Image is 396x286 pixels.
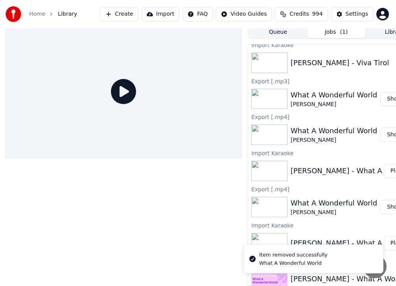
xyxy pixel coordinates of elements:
img: youka [6,6,21,22]
div: Item removed successfully [259,251,328,259]
button: Queue [249,27,307,38]
div: [PERSON_NAME] [291,101,377,108]
div: What A Wonderful World [291,125,377,136]
button: Credits994 [275,7,328,21]
a: Home [29,10,45,18]
button: Settings [331,7,373,21]
div: What A Wonderful World [291,90,377,101]
button: Create [100,7,138,21]
div: What A Wonderful World [291,198,377,209]
div: [PERSON_NAME] - Viva Tirol [291,57,389,68]
button: Import [142,7,179,21]
span: 994 [312,10,323,18]
button: FAQ [182,7,213,21]
nav: breadcrumb [29,10,77,18]
div: [PERSON_NAME] [291,209,377,216]
div: What A Wonderful World [259,260,328,267]
span: ( 1 ) [340,28,348,36]
button: Video Guides [216,7,272,21]
div: [PERSON_NAME] [291,136,377,144]
span: Credits [289,10,309,18]
span: Library [58,10,77,18]
button: Jobs [307,27,365,38]
div: Settings [346,10,368,18]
